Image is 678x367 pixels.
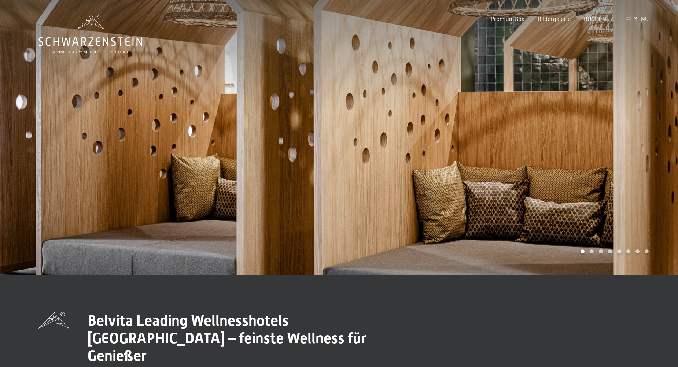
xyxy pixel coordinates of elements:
div: Carosello Pagina 1 (Diapositiva corrente) [581,249,585,253]
div: Impaginazione a carosello [578,249,649,253]
div: Giostra Pagina 2 [590,249,594,253]
a: BUCHEN [584,15,606,22]
div: Carousel Page 5 [617,249,621,253]
div: Carousel Page 7 [635,249,640,253]
span: Menü [633,15,649,22]
a: Premium Spa [491,15,524,22]
div: Carousel Page 4 [608,249,612,253]
div: Carousel Page 8 [645,249,649,253]
a: Bildergalerie [538,15,571,22]
div: Carousel Page 6 [626,249,630,253]
span: Belvita Leading Wellnesshotels [GEOGRAPHIC_DATA] – feinste Wellness für Genießer [88,312,366,364]
div: Carousel Page 3 [599,249,603,253]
